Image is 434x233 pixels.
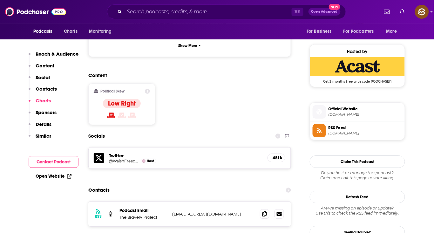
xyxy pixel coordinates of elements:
img: Acast Deal: Get 3 months free with code PODCHASER [310,57,405,76]
h5: 481k [273,155,280,161]
a: Open Website [36,174,71,179]
a: RSS Feed[DOMAIN_NAME] [313,124,402,137]
span: Official Website [329,106,402,112]
span: For Business [307,27,332,36]
p: Social [36,74,50,80]
h2: Socials [88,130,105,142]
input: Search podcasts, credits, & more... [125,7,292,17]
button: Content [29,63,54,74]
p: Show More [179,44,198,48]
p: [EMAIL_ADDRESS][DOMAIN_NAME] [172,211,255,217]
h2: Contacts [88,184,110,196]
a: Show notifications dropdown [397,6,407,17]
span: New [329,4,340,10]
img: User Profile [415,5,429,19]
span: RSS Feed [329,125,402,131]
a: Acast Deal: Get 3 months free with code PODCHASER [310,57,405,83]
div: Are we missing an episode or update? Use this to check the RSS feed immediately. [310,206,405,216]
a: Charts [60,25,81,38]
button: Open AdvancedNew [309,8,341,16]
p: Details [36,121,51,127]
p: Sponsors [36,109,57,115]
span: Podcasts [33,27,52,36]
a: Official Website[DOMAIN_NAME] [313,105,402,119]
a: @WalshFreedom [109,159,139,163]
img: Podchaser - Follow, Share and Rate Podcasts [5,6,66,18]
span: Monitoring [89,27,112,36]
span: whiteflagwithjoewalsh.libsyn.com [329,112,402,117]
span: More [386,27,397,36]
span: Open Advanced [311,10,338,13]
span: Host [147,159,154,163]
button: Show profile menu [415,5,429,19]
p: Reach & Audience [36,51,78,57]
span: ⌘ K [292,8,303,16]
h2: Content [88,72,286,78]
p: The Bravery Project [119,215,167,220]
button: Reach & Audience [29,51,78,63]
a: Show notifications dropdown [382,6,392,17]
h2: Political Skew [101,89,125,93]
button: Social [29,74,50,86]
p: Content [36,63,54,69]
button: Refresh Feed [310,191,405,203]
button: Charts [29,98,51,109]
div: Hosted by [310,49,405,54]
span: feeds.acast.com [329,131,402,136]
button: open menu [302,25,340,38]
span: For Podcasters [343,27,374,36]
span: Logged in as hey85204 [415,5,429,19]
p: Similar [36,133,51,139]
h5: Twitter [109,153,262,159]
p: Podcast Email [119,208,167,213]
button: Contacts [29,86,57,98]
button: Sponsors [29,109,57,121]
span: Charts [64,27,78,36]
h4: Low Right [108,99,136,107]
button: Contact Podcast [29,156,78,168]
span: Do you host or manage this podcast? [310,170,405,175]
button: Details [29,121,51,133]
span: Get 3 months free with code PODCHASER [310,76,405,84]
div: Claim and edit this page to your liking. [310,170,405,181]
h3: RSS [95,214,102,219]
button: Similar [29,133,51,145]
button: Show More [94,40,286,51]
p: Charts [36,98,51,104]
button: open menu [85,25,120,38]
button: open menu [382,25,405,38]
button: Claim This Podcast [310,155,405,168]
button: open menu [339,25,383,38]
p: Contacts [36,86,57,92]
div: Search podcasts, credits, & more... [107,4,346,19]
button: open menu [29,25,60,38]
